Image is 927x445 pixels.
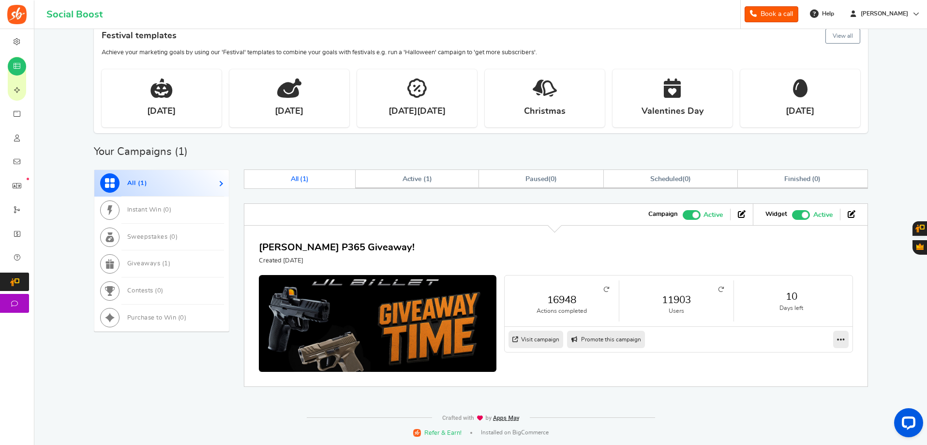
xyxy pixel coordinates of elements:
strong: [DATE] [147,106,176,118]
li: Widget activated [758,209,840,220]
h4: Festival templates [102,27,860,46]
strong: Widget [765,210,787,219]
span: Help [820,10,834,18]
span: | [470,432,472,434]
span: ( ) [650,176,690,183]
button: Gratisfaction [912,240,927,255]
span: 1 [302,176,306,183]
span: Active ( ) [403,176,433,183]
span: 0 [171,234,176,240]
a: 16948 [514,293,609,307]
span: Contests ( ) [127,288,164,294]
strong: [DATE] [786,106,814,118]
span: ( ) [525,176,557,183]
img: Social Boost [7,5,27,24]
span: Active [813,210,833,220]
iframe: LiveChat chat widget [886,404,927,445]
span: Installed on BigCommerce [481,429,549,437]
span: Purchase to Win ( ) [127,315,187,321]
a: Promote this campaign [567,331,645,348]
span: 1 [178,146,184,157]
h1: Social Boost [46,9,103,20]
small: Users [629,307,724,315]
strong: [DATE][DATE] [389,106,446,118]
strong: Christmas [524,106,566,118]
span: Active [703,210,723,220]
a: 11903 [629,293,724,307]
span: 0 [814,176,818,183]
span: 1 [426,176,430,183]
p: Achieve your marketing goals by using our 'Festival' templates to combine your goals with festiva... [102,48,860,57]
strong: [DATE] [275,106,303,118]
span: 0 [157,288,162,294]
span: 1 [164,261,168,267]
button: View all [825,29,860,44]
span: Gratisfaction [916,243,924,250]
li: 10 [734,280,849,322]
span: Instant Win ( ) [127,207,172,213]
span: All ( ) [127,180,148,186]
a: Visit campaign [508,331,563,348]
em: New [27,178,29,180]
span: Sweepstakes ( ) [127,234,178,240]
span: 0 [180,315,184,321]
img: img-footer.webp [442,415,520,421]
span: 0 [551,176,554,183]
span: Scheduled [650,176,682,183]
span: 1 [140,180,145,186]
span: Paused [525,176,548,183]
span: 0 [685,176,688,183]
small: Actions completed [514,307,609,315]
small: Days left [744,304,839,312]
span: All ( ) [291,176,309,183]
span: Finished ( ) [784,176,821,183]
a: Help [806,6,839,21]
span: Giveaways ( ) [127,261,171,267]
span: [PERSON_NAME] [857,10,912,18]
strong: Valentines Day [642,106,703,118]
span: 0 [165,207,169,213]
a: [PERSON_NAME] P365 Giveaway! [259,243,415,252]
a: Book a call [745,6,798,22]
h2: Your Campaigns ( ) [94,147,188,156]
strong: Campaign [648,210,678,219]
p: Created [DATE] [259,257,415,265]
a: Refer & Earn! [413,428,462,437]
